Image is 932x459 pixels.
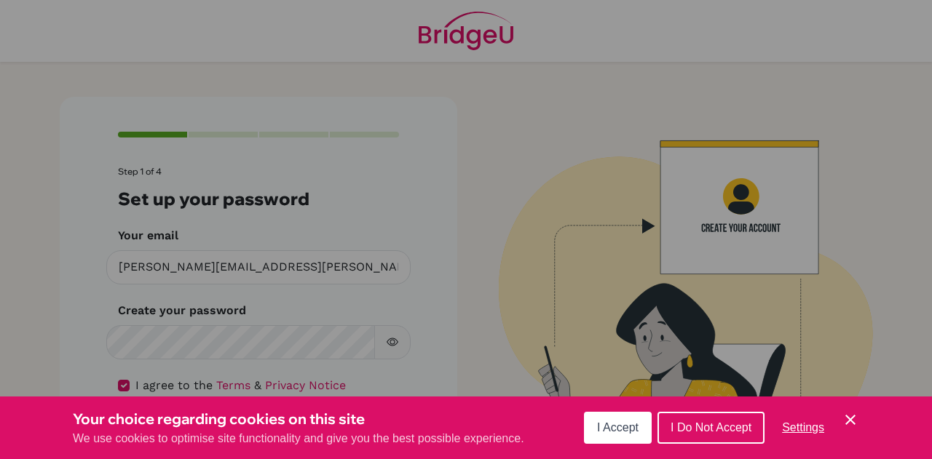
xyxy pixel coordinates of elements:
span: Settings [782,421,824,434]
span: I Accept [597,421,639,434]
h3: Your choice regarding cookies on this site [73,408,524,430]
button: Save and close [842,411,859,428]
p: We use cookies to optimise site functionality and give you the best possible experience. [73,430,524,447]
button: Settings [770,413,836,442]
button: I Do Not Accept [657,412,765,444]
span: I Do Not Accept [671,421,751,434]
button: I Accept [584,412,652,444]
